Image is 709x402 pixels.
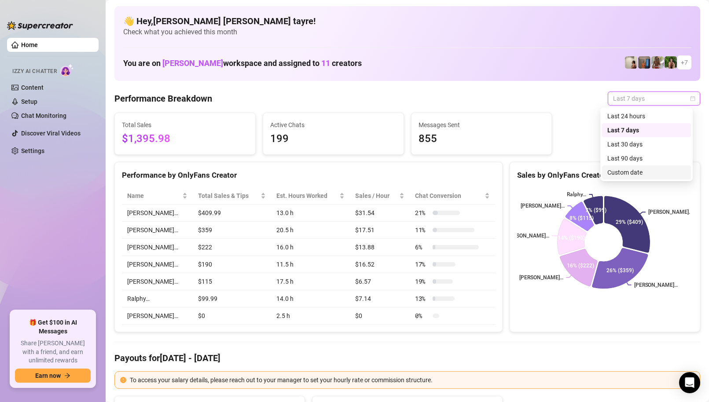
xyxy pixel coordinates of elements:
img: Wayne [638,56,650,69]
th: Name [122,187,193,205]
div: Est. Hours Worked [276,191,338,201]
h4: 👋 Hey, [PERSON_NAME] [PERSON_NAME] tayre ! [123,15,691,27]
h1: You are on workspace and assigned to creators [123,58,362,68]
span: 199 [270,131,397,147]
div: Last 7 days [607,125,686,135]
div: Custom date [607,168,686,177]
text: [PERSON_NAME]… [634,282,678,288]
td: [PERSON_NAME]… [122,307,193,325]
a: Discover Viral Videos [21,130,81,137]
span: 6 % [415,242,429,252]
td: $16.52 [350,256,410,273]
button: Earn nowarrow-right [15,369,91,383]
span: 17 % [415,259,429,269]
span: 13 % [415,294,429,303]
span: Check what you achieved this month [123,27,691,37]
td: 2.5 h [271,307,350,325]
div: Last 24 hours [602,109,691,123]
img: AI Chatter [60,64,74,77]
span: [PERSON_NAME] [162,58,223,68]
a: Chat Monitoring [21,112,66,119]
th: Sales / Hour [350,187,410,205]
td: $0 [193,307,271,325]
h4: Payouts for [DATE] - [DATE] [114,352,700,364]
td: 13.0 h [271,205,350,222]
th: Chat Conversion [410,187,495,205]
span: 19 % [415,277,429,286]
td: 14.0 h [271,290,350,307]
div: Custom date [602,165,691,179]
td: $359 [193,222,271,239]
text: [PERSON_NAME]… [519,274,563,281]
h4: Performance Breakdown [114,92,212,105]
td: $190 [193,256,271,273]
a: Home [21,41,38,48]
div: Open Intercom Messenger [679,372,700,393]
div: Last 90 days [602,151,691,165]
span: Total Sales & Tips [198,191,259,201]
a: Setup [21,98,37,105]
div: To access your salary details, please reach out to your manager to set your hourly rate or commis... [130,375,694,385]
span: exclamation-circle [120,377,126,383]
span: $1,395.98 [122,131,248,147]
td: [PERSON_NAME]… [122,273,193,290]
span: Share [PERSON_NAME] with a friend, and earn unlimited rewards [15,339,91,365]
img: logo-BBDzfeDw.svg [7,21,73,30]
span: calendar [690,96,695,101]
td: $99.99 [193,290,271,307]
span: arrow-right [64,373,70,379]
td: [PERSON_NAME]… [122,256,193,273]
td: $6.57 [350,273,410,290]
span: Messages Sent [419,120,545,130]
td: 11.5 h [271,256,350,273]
div: Performance by OnlyFans Creator [122,169,495,181]
span: Izzy AI Chatter [12,67,57,76]
div: Last 30 days [607,139,686,149]
img: Nathaniel [651,56,664,69]
td: [PERSON_NAME]… [122,222,193,239]
td: Ralphy… [122,290,193,307]
div: Last 24 hours [607,111,686,121]
text: [PERSON_NAME]… [521,203,565,209]
th: Total Sales & Tips [193,187,271,205]
td: $0 [350,307,410,325]
td: $31.54 [350,205,410,222]
span: Last 7 days [613,92,695,105]
td: [PERSON_NAME]… [122,239,193,256]
span: 0 % [415,311,429,321]
text: Ralphy… [567,191,587,197]
td: $7.14 [350,290,410,307]
div: Last 30 days [602,137,691,151]
img: Ralphy [625,56,637,69]
span: 21 % [415,208,429,218]
span: Name [127,191,180,201]
img: Nathaniel [665,56,677,69]
div: Sales by OnlyFans Creator [517,169,693,181]
span: 🎁 Get $100 in AI Messages [15,318,91,336]
span: + 7 [681,58,688,67]
td: $409.99 [193,205,271,222]
text: [PERSON_NAME]… [505,233,549,239]
td: $13.88 [350,239,410,256]
td: $222 [193,239,271,256]
td: 17.5 h [271,273,350,290]
a: Settings [21,147,44,154]
div: Last 90 days [607,153,686,163]
span: Sales / Hour [355,191,397,201]
td: [PERSON_NAME]… [122,205,193,222]
span: 855 [419,131,545,147]
div: Last 7 days [602,123,691,137]
td: $115 [193,273,271,290]
span: Earn now [35,372,61,379]
td: 20.5 h [271,222,350,239]
td: 16.0 h [271,239,350,256]
span: 11 [321,58,330,68]
text: [PERSON_NAME]… [648,209,692,215]
span: Active Chats [270,120,397,130]
td: $17.51 [350,222,410,239]
a: Content [21,84,44,91]
span: 11 % [415,225,429,235]
span: Total Sales [122,120,248,130]
span: Chat Conversion [415,191,483,201]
